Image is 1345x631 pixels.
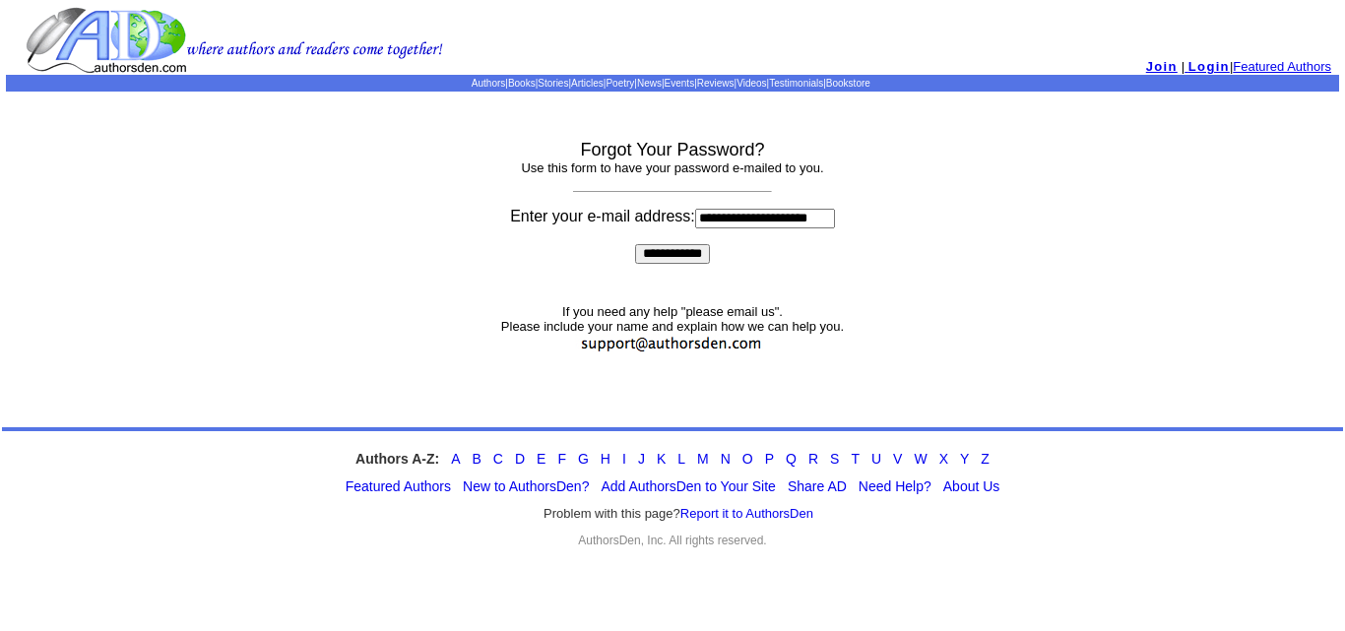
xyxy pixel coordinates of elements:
[851,451,860,467] a: T
[346,478,451,494] a: Featured Authors
[515,451,525,467] a: D
[538,78,568,89] a: Stories
[537,451,545,467] a: E
[472,451,480,467] a: B
[1185,59,1230,74] a: Login
[826,78,870,89] a: Bookstore
[742,451,753,467] a: O
[622,451,626,467] a: I
[1188,59,1230,74] span: Login
[355,451,439,467] strong: Authors A-Z:
[960,451,969,467] a: Y
[786,451,797,467] a: Q
[981,451,990,467] a: Z
[943,478,1000,494] a: About Us
[575,334,770,354] img: support.jpg
[2,534,1343,547] div: AuthorsDen, Inc. All rights reserved.
[521,160,823,175] font: Use this form to have your password e-mailed to you.
[697,451,709,467] a: M
[580,140,764,159] font: Forgot Your Password?
[637,78,662,89] a: News
[1233,59,1331,74] a: Featured Authors
[6,78,1339,89] p: | | | | | | | | | |
[939,451,948,467] a: X
[493,451,503,467] a: C
[638,451,645,467] a: J
[665,78,695,89] a: Events
[571,78,604,89] a: Articles
[788,478,847,494] a: Share AD
[830,451,839,467] a: S
[544,506,813,522] font: Problem with this page?
[808,451,818,467] a: R
[508,78,536,89] a: Books
[697,78,735,89] a: Reviews
[680,506,813,521] a: Report it to AuthorsDen
[859,478,931,494] a: Need Help?
[601,451,610,467] a: H
[601,478,775,494] a: Add AuthorsDen to Your Site
[871,451,881,467] a: U
[578,451,589,467] a: G
[557,451,566,467] a: F
[1182,59,1331,74] font: | |
[914,451,927,467] a: W
[451,451,460,467] a: A
[1146,59,1178,74] a: Join
[510,208,835,224] font: Enter your e-mail address:
[721,451,731,467] a: N
[26,6,443,75] img: logo.gif
[501,304,844,357] font: If you need any help "please email us". Please include your name and explain how we can help you.
[765,451,774,467] a: P
[657,451,666,467] a: K
[737,78,766,89] a: Videos
[463,478,589,494] a: New to AuthorsDen?
[606,78,634,89] a: Poetry
[893,451,902,467] a: V
[769,78,823,89] a: Testimonials
[472,78,505,89] a: Authors
[677,451,685,467] a: L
